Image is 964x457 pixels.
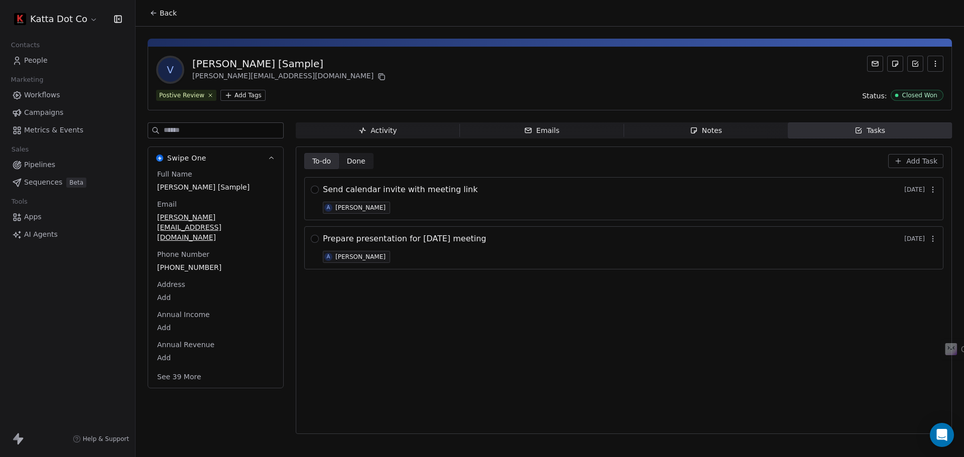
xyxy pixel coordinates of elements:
span: Beta [66,178,86,188]
button: Add Task [888,154,943,168]
div: Postive Review [159,91,204,100]
span: [PERSON_NAME][EMAIL_ADDRESS][DOMAIN_NAME] [157,212,274,242]
div: Emails [524,125,559,136]
span: Phone Number [155,249,211,259]
span: [DATE] [904,235,925,243]
span: Sales [7,142,33,157]
span: People [24,55,48,66]
span: [PERSON_NAME] [Sample] [157,182,274,192]
span: Katta Dot Co [30,13,87,26]
span: Prepare presentation for [DATE] meeting [323,233,486,245]
a: Metrics & Events [8,122,127,138]
span: Back [160,8,177,18]
div: [PERSON_NAME][EMAIL_ADDRESS][DOMAIN_NAME] [192,71,388,83]
span: Done [347,156,366,167]
a: AI Agents [8,226,127,243]
span: [DATE] [904,186,925,194]
a: Pipelines [8,157,127,173]
img: Swipe One [156,155,163,162]
span: Campaigns [24,107,63,118]
div: Swipe OneSwipe One [148,169,283,388]
span: Pipelines [24,160,55,170]
span: Workflows [24,90,60,100]
span: Sequences [24,177,62,188]
span: Add [157,353,274,363]
span: Add Task [906,156,937,166]
span: Send calendar invite with meeting link [323,184,477,196]
span: Metrics & Events [24,125,83,135]
span: Help & Support [83,435,129,443]
span: V [158,58,182,82]
span: Contacts [7,38,44,53]
span: Apps [24,212,42,222]
span: Full Name [155,169,194,179]
a: Workflows [8,87,127,103]
div: Activity [358,125,397,136]
span: Marketing [7,72,48,87]
div: [PERSON_NAME] [335,253,386,260]
span: Annual Revenue [155,340,216,350]
button: Katta Dot Co [12,11,100,28]
span: Annual Income [155,310,212,320]
span: [PHONE_NUMBER] [157,262,274,272]
a: Apps [8,209,127,225]
button: See 39 More [151,368,207,386]
div: A [327,253,330,261]
span: AI Agents [24,229,58,240]
button: Back [144,4,183,22]
span: Add [157,323,274,333]
span: Swipe One [167,153,206,163]
div: Open Intercom Messenger [930,423,954,447]
a: Campaigns [8,104,127,121]
div: [PERSON_NAME] [Sample] [192,57,388,71]
span: Status: [862,91,887,101]
a: SequencesBeta [8,174,127,191]
button: Add Tags [220,90,266,101]
a: People [8,52,127,69]
div: A [327,204,330,212]
img: K%20(2).png [14,13,26,25]
span: Address [155,279,187,289]
div: Notes [690,125,722,136]
a: Help & Support [73,435,129,443]
div: [PERSON_NAME] [335,204,386,211]
div: Closed Won [902,92,937,99]
span: Tools [7,194,32,209]
span: Email [155,199,179,209]
span: Add [157,292,274,302]
button: Swipe OneSwipe One [148,147,283,169]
